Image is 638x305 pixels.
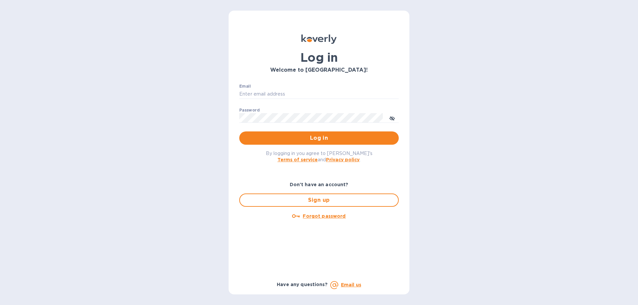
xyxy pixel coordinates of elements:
[277,157,318,162] a: Terms of service
[341,282,361,287] a: Email us
[239,67,399,73] h3: Welcome to [GEOGRAPHIC_DATA]!
[301,35,337,44] img: Koverly
[277,282,328,287] b: Have any questions?
[266,151,372,162] span: By logging in you agree to [PERSON_NAME]'s and .
[245,196,393,204] span: Sign up
[239,50,399,64] h1: Log in
[239,84,251,88] label: Email
[239,131,399,145] button: Log in
[239,108,260,112] label: Password
[239,89,399,99] input: Enter email address
[385,111,399,124] button: toggle password visibility
[326,157,360,162] a: Privacy policy
[303,213,346,219] u: Forgot password
[245,134,393,142] span: Log in
[290,182,349,187] b: Don't have an account?
[239,193,399,207] button: Sign up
